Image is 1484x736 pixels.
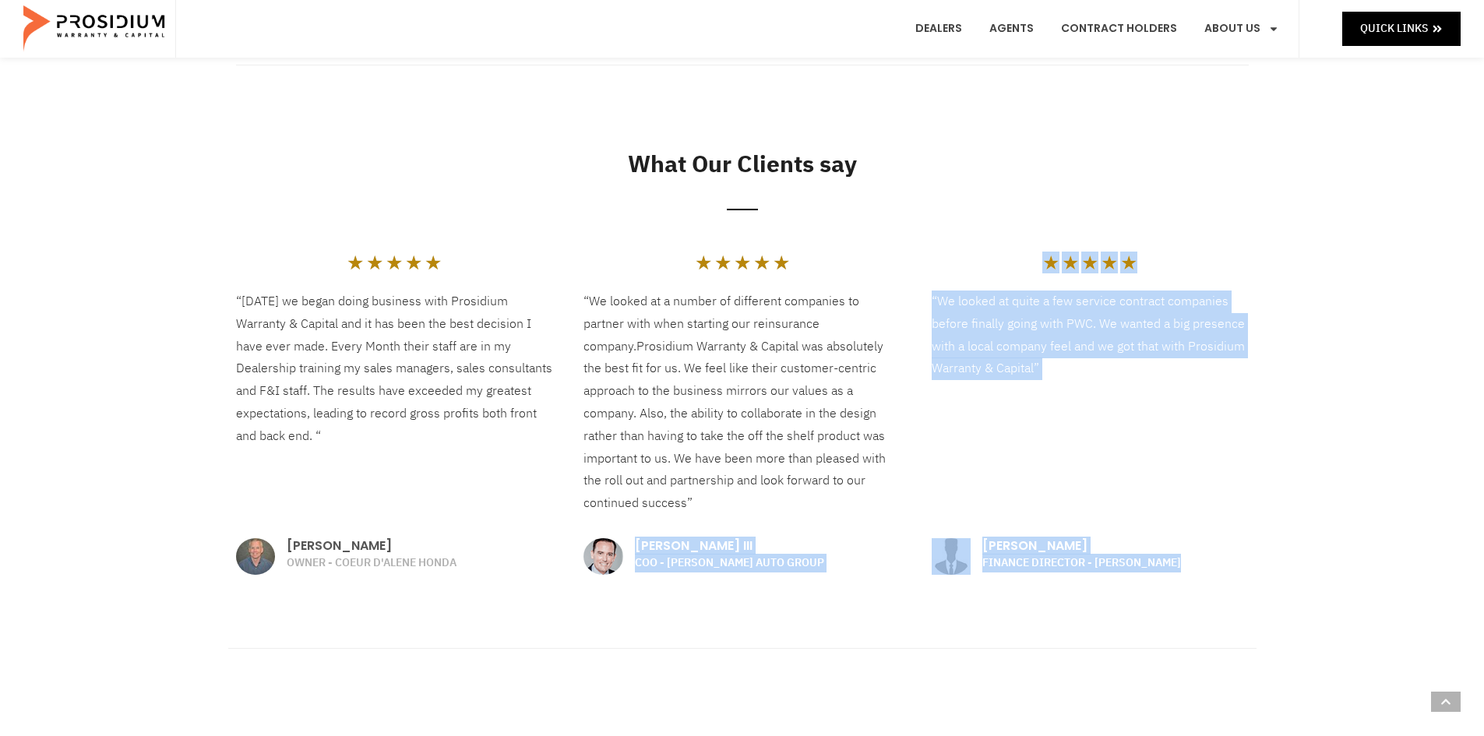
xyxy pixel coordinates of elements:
div: 5/5 [347,253,442,272]
i: ★ [366,253,383,272]
p: “We looked at quite a few service contract companies before finally going with PWC. We wanted a b... [932,291,1249,380]
i: ★ [1062,253,1079,272]
i: ★ [1042,253,1059,272]
i: ★ [773,253,790,272]
div: 5/5 [695,253,790,272]
i: ★ [1120,253,1137,272]
span: Prosidium Warranty & Capital [636,337,798,356]
i: ★ [734,253,751,272]
i: ★ [1101,253,1118,272]
i: ★ [695,253,712,272]
h2: What Our Clients say [236,146,1249,181]
i: ★ [753,253,770,272]
i: ★ [1081,253,1098,272]
p: “We looked at a number of different companies to partner with when starting our reinsurance company. [583,291,901,515]
p: OWNER - COEUR D'ALENE HONDA [287,554,552,572]
div: 5/5 [1042,253,1137,272]
i: ★ [386,253,403,272]
p: COO - [PERSON_NAME] AUTO GROUP [635,554,901,572]
p: FINANCE DIRECTOR - [PERSON_NAME] [982,554,1248,572]
a: Quick Links [1342,12,1461,45]
i: ★ [347,253,364,272]
i: ★ [714,253,731,272]
i: ★ [405,253,422,272]
p: “[DATE] we began doing business with Prosidium Warranty & Capital and it has been the best decisi... [236,291,553,448]
i: ★ [425,253,442,272]
span: Quick Links [1360,19,1428,38]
